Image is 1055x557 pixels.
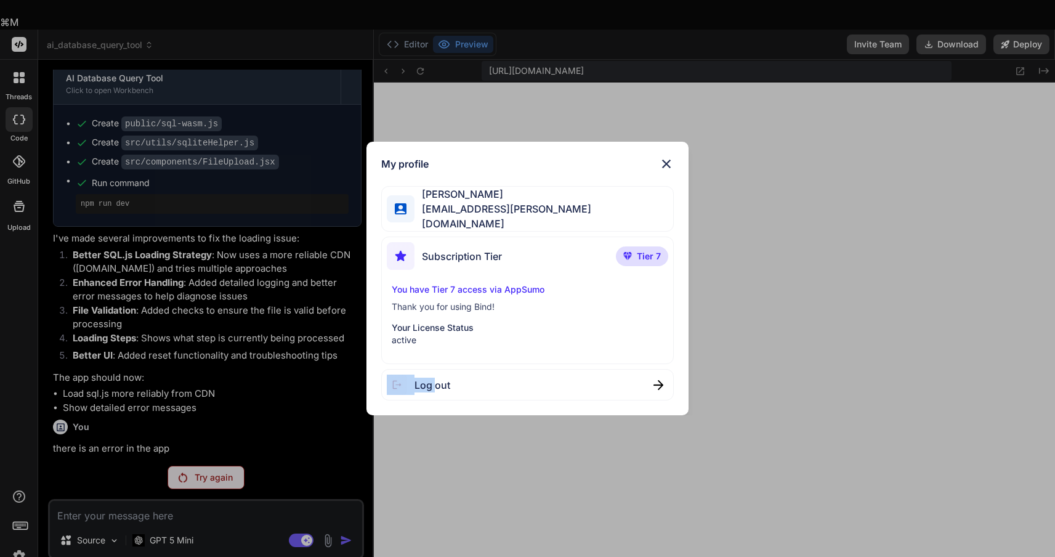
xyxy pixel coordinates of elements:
[381,157,429,171] h1: My profile
[414,201,674,231] span: [EMAIL_ADDRESS][PERSON_NAME][DOMAIN_NAME]
[653,380,663,390] img: close
[392,283,663,296] p: You have Tier 7 access via AppSumo
[392,301,663,313] p: Thank you for using Bind!
[395,203,406,215] img: profile
[414,378,450,392] span: Log out
[387,242,414,270] img: subscription
[659,157,674,171] img: close
[392,322,663,334] p: Your License Status
[414,187,674,201] span: [PERSON_NAME]
[392,334,663,346] p: active
[387,375,414,395] img: logout
[623,252,632,259] img: premium
[422,249,502,264] span: Subscription Tier
[637,250,661,262] span: Tier 7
